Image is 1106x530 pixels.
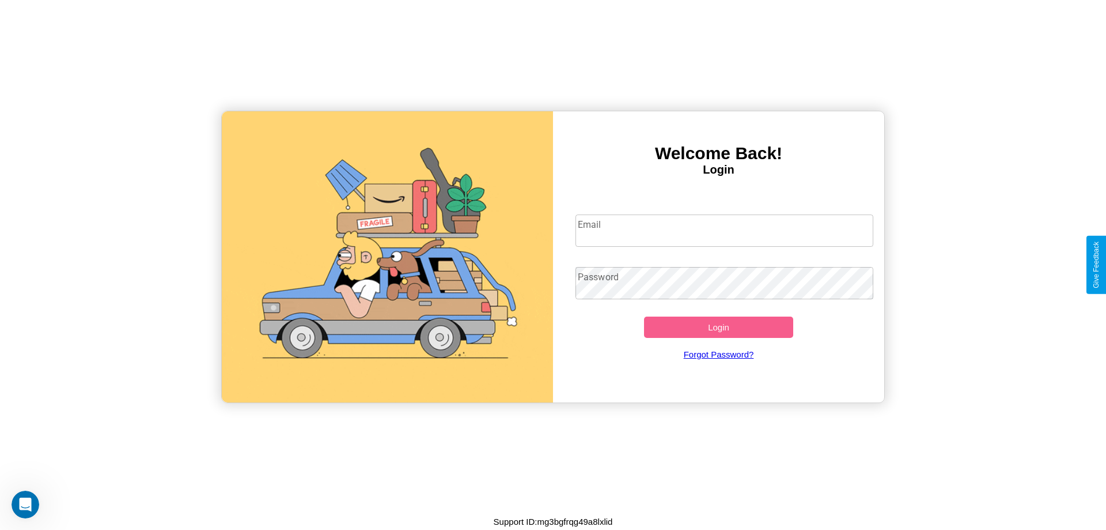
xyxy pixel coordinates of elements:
[553,144,884,163] h3: Welcome Back!
[222,111,553,403] img: gif
[1092,242,1100,288] div: Give Feedback
[494,514,613,529] p: Support ID: mg3bgfrqg49a8lxlid
[12,491,39,518] iframe: Intercom live chat
[553,163,884,176] h4: Login
[644,317,793,338] button: Login
[570,338,868,371] a: Forgot Password?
